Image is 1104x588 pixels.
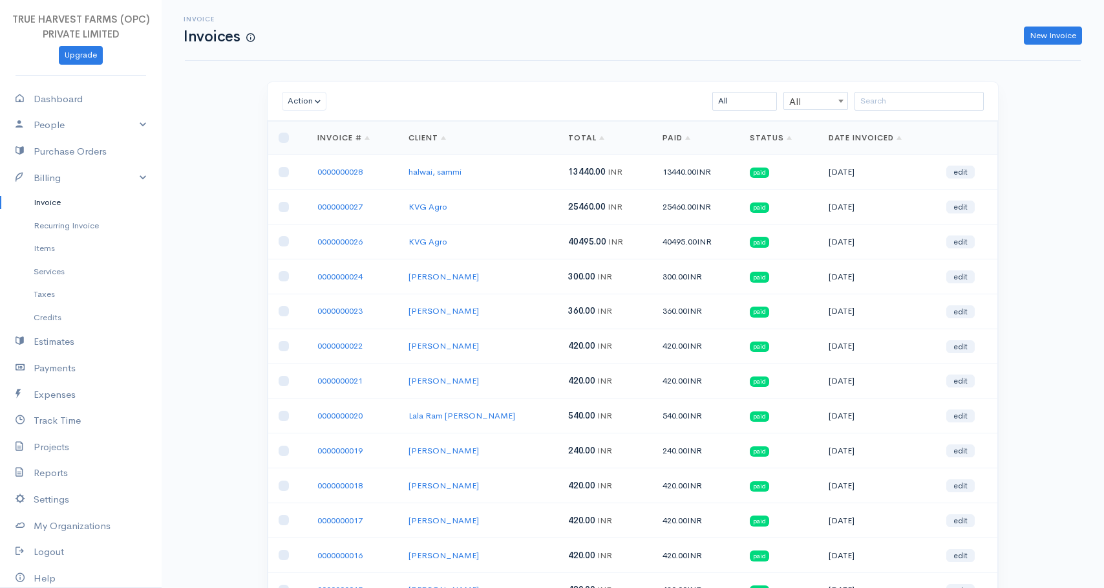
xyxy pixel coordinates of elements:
[608,166,622,177] span: INR
[818,294,936,329] td: [DATE]
[818,398,936,433] td: [DATE]
[750,342,769,352] span: paid
[409,166,462,177] a: halwai, sammi
[687,515,702,526] span: INR
[1024,27,1082,45] a: New Invoice
[663,133,690,143] a: Paid
[317,340,363,351] a: 0000000022
[696,201,711,212] span: INR
[696,166,711,177] span: INR
[946,235,975,248] a: edit
[409,271,479,282] a: [PERSON_NAME]
[946,270,975,283] a: edit
[818,503,936,538] td: [DATE]
[608,236,623,247] span: INR
[409,201,447,212] a: KVG Agro
[568,550,595,561] span: 420.00
[597,515,612,526] span: INR
[568,515,595,526] span: 420.00
[687,480,702,491] span: INR
[317,550,363,561] a: 0000000016
[687,410,702,421] span: INR
[946,479,975,492] a: edit
[317,480,363,491] a: 0000000018
[750,307,769,317] span: paid
[818,433,936,468] td: [DATE]
[317,201,363,212] a: 0000000027
[783,92,848,110] span: All
[946,201,975,213] a: edit
[317,410,363,421] a: 0000000020
[687,271,702,282] span: INR
[597,375,612,386] span: INR
[317,515,363,526] a: 0000000017
[568,201,606,212] span: 25460.00
[568,340,595,351] span: 420.00
[750,446,769,457] span: paid
[750,202,769,213] span: paid
[184,28,255,45] h1: Invoices
[818,329,936,364] td: [DATE]
[687,550,702,561] span: INR
[697,236,712,247] span: INR
[818,364,936,398] td: [DATE]
[750,237,769,247] span: paid
[818,224,936,259] td: [DATE]
[317,445,363,456] a: 0000000019
[750,133,792,143] a: Status
[597,340,612,351] span: INR
[568,305,595,316] span: 360.00
[597,410,612,421] span: INR
[652,259,739,294] td: 300.00
[409,236,447,247] a: KVG Agro
[568,410,595,421] span: 540.00
[652,433,739,468] td: 240.00
[597,445,612,456] span: INR
[687,305,702,316] span: INR
[568,236,606,247] span: 40495.00
[282,92,326,111] button: Action
[855,92,984,111] input: Search
[652,155,739,190] td: 13440.00
[818,190,936,224] td: [DATE]
[652,329,739,364] td: 420.00
[652,538,739,572] td: 420.00
[946,305,975,318] a: edit
[652,364,739,398] td: 420.00
[597,480,612,491] span: INR
[652,468,739,503] td: 420.00
[597,271,612,282] span: INR
[597,550,612,561] span: INR
[750,550,769,561] span: paid
[317,305,363,316] a: 0000000023
[59,46,103,65] a: Upgrade
[597,305,612,316] span: INR
[750,516,769,526] span: paid
[946,166,975,179] a: edit
[946,549,975,562] a: edit
[946,514,975,527] a: edit
[946,340,975,353] a: edit
[409,480,479,491] a: [PERSON_NAME]
[829,133,902,143] a: Date Invoiced
[568,133,604,143] a: Total
[317,166,363,177] a: 0000000028
[818,468,936,503] td: [DATE]
[687,340,702,351] span: INR
[409,515,479,526] a: [PERSON_NAME]
[409,445,479,456] a: [PERSON_NAME]
[946,409,975,422] a: edit
[409,305,479,316] a: [PERSON_NAME]
[568,166,606,177] span: 13440.00
[246,32,255,43] span: How to create your first Invoice?
[652,398,739,433] td: 540.00
[652,190,739,224] td: 25460.00
[568,271,595,282] span: 300.00
[750,481,769,492] span: paid
[317,133,370,143] a: Invoice #
[946,375,975,387] a: edit
[568,480,595,491] span: 420.00
[687,375,702,386] span: INR
[750,168,769,178] span: paid
[409,133,446,143] a: Client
